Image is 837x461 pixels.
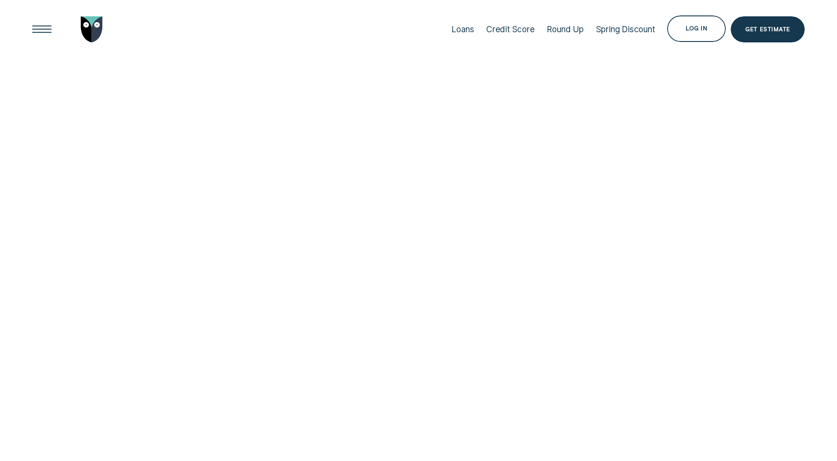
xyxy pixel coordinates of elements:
button: Open Menu [29,16,55,43]
div: Round Up [547,24,584,34]
div: Credit Score [486,24,535,34]
button: Log in [667,15,726,42]
div: Spring Discount [596,24,655,34]
div: Loans [451,24,474,34]
a: Get Estimate [731,16,805,43]
img: Wisr [81,16,103,43]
